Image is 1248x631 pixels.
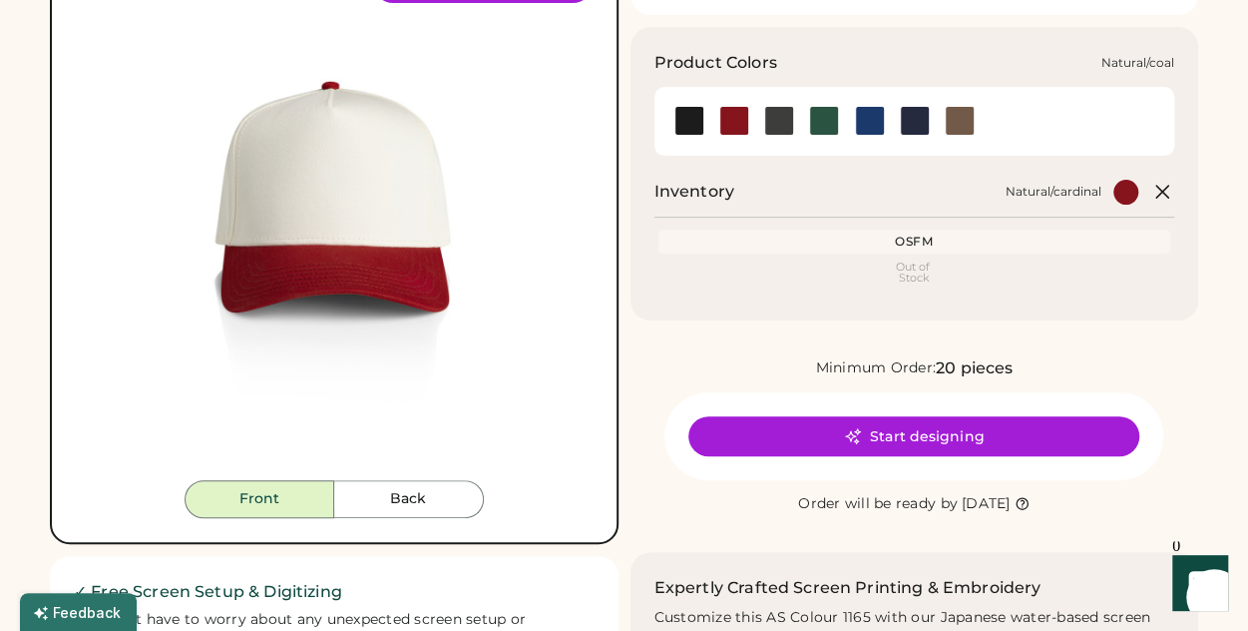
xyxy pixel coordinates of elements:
div: 20 pieces [936,356,1013,380]
div: OSFM [662,234,1167,250]
div: Order will be ready by [798,494,958,514]
div: Natural/coal [1101,55,1174,71]
h2: ✓ Free Screen Setup & Digitizing [74,580,595,604]
div: [DATE] [962,494,1011,514]
h2: Inventory [654,180,734,204]
div: Minimum Order: [815,358,936,378]
button: Start designing [688,416,1139,456]
button: Back [334,480,484,518]
iframe: Front Chat [1153,541,1239,627]
h2: Expertly Crafted Screen Printing & Embroidery [654,576,1041,600]
h3: Product Colors [654,51,777,75]
div: Natural/cardinal [1006,184,1101,200]
button: Front [185,480,334,518]
div: Out of Stock [662,262,1167,284]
